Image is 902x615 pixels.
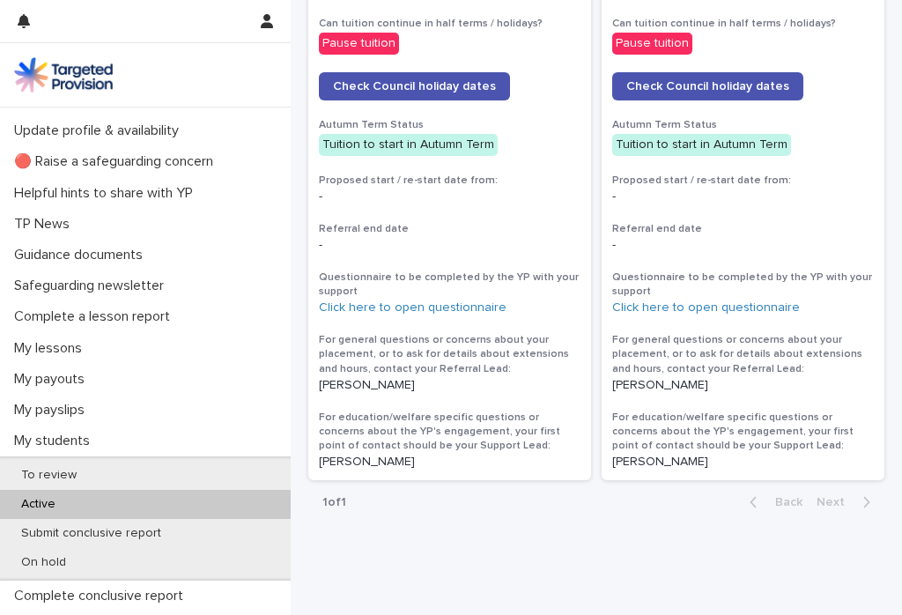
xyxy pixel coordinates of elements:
[612,189,874,204] p: -
[319,411,580,454] h3: For education/welfare specific questions or concerns about the YP's engagement, your first point ...
[7,308,184,325] p: Complete a lesson report
[612,455,874,470] p: [PERSON_NAME]
[319,189,580,204] p: -
[319,17,580,31] h3: Can tuition continue in half terms / holidays?
[7,340,96,357] p: My lessons
[319,333,580,376] h3: For general questions or concerns about your placement, or to ask for details about extensions an...
[612,33,692,55] div: Pause tuition
[612,378,874,393] p: [PERSON_NAME]
[319,301,506,314] a: Click here to open questionnaire
[612,270,874,299] h3: Questionnaire to be completed by the YP with your support
[333,80,496,93] span: Check Council holiday dates
[612,301,800,314] a: Click here to open questionnaire
[319,33,399,55] div: Pause tuition
[7,185,207,202] p: Helpful hints to share with YP
[817,496,855,508] span: Next
[7,468,91,483] p: To review
[810,494,884,510] button: Next
[765,496,802,508] span: Back
[7,278,178,294] p: Safeguarding newsletter
[319,238,580,253] p: -
[612,72,803,100] a: Check Council holiday dates
[7,526,175,541] p: Submit conclusive report
[319,134,498,156] div: Tuition to start in Autumn Term
[612,333,874,376] h3: For general questions or concerns about your placement, or to ask for details about extensions an...
[612,17,874,31] h3: Can tuition continue in half terms / holidays?
[319,270,580,299] h3: Questionnaire to be completed by the YP with your support
[7,153,227,170] p: 🔴 Raise a safeguarding concern
[612,174,874,188] h3: Proposed start / re-start date from:
[7,247,157,263] p: Guidance documents
[7,371,99,388] p: My payouts
[612,134,791,156] div: Tuition to start in Autumn Term
[612,411,874,454] h3: For education/welfare specific questions or concerns about the YP's engagement, your first point ...
[319,378,580,393] p: [PERSON_NAME]
[319,72,510,100] a: Check Council holiday dates
[7,216,84,233] p: TP News
[612,118,874,132] h3: Autumn Term Status
[7,497,70,512] p: Active
[319,118,580,132] h3: Autumn Term Status
[7,555,80,570] p: On hold
[7,122,193,139] p: Update profile & availability
[7,588,197,604] p: Complete conclusive report
[7,402,99,419] p: My payslips
[319,222,580,236] h3: Referral end date
[14,57,113,93] img: M5nRWzHhSzIhMunXDL62
[612,238,874,253] p: -
[319,455,580,470] p: [PERSON_NAME]
[319,174,580,188] h3: Proposed start / re-start date from:
[736,494,810,510] button: Back
[626,80,789,93] span: Check Council holiday dates
[612,222,874,236] h3: Referral end date
[308,481,360,524] p: 1 of 1
[7,433,104,449] p: My students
